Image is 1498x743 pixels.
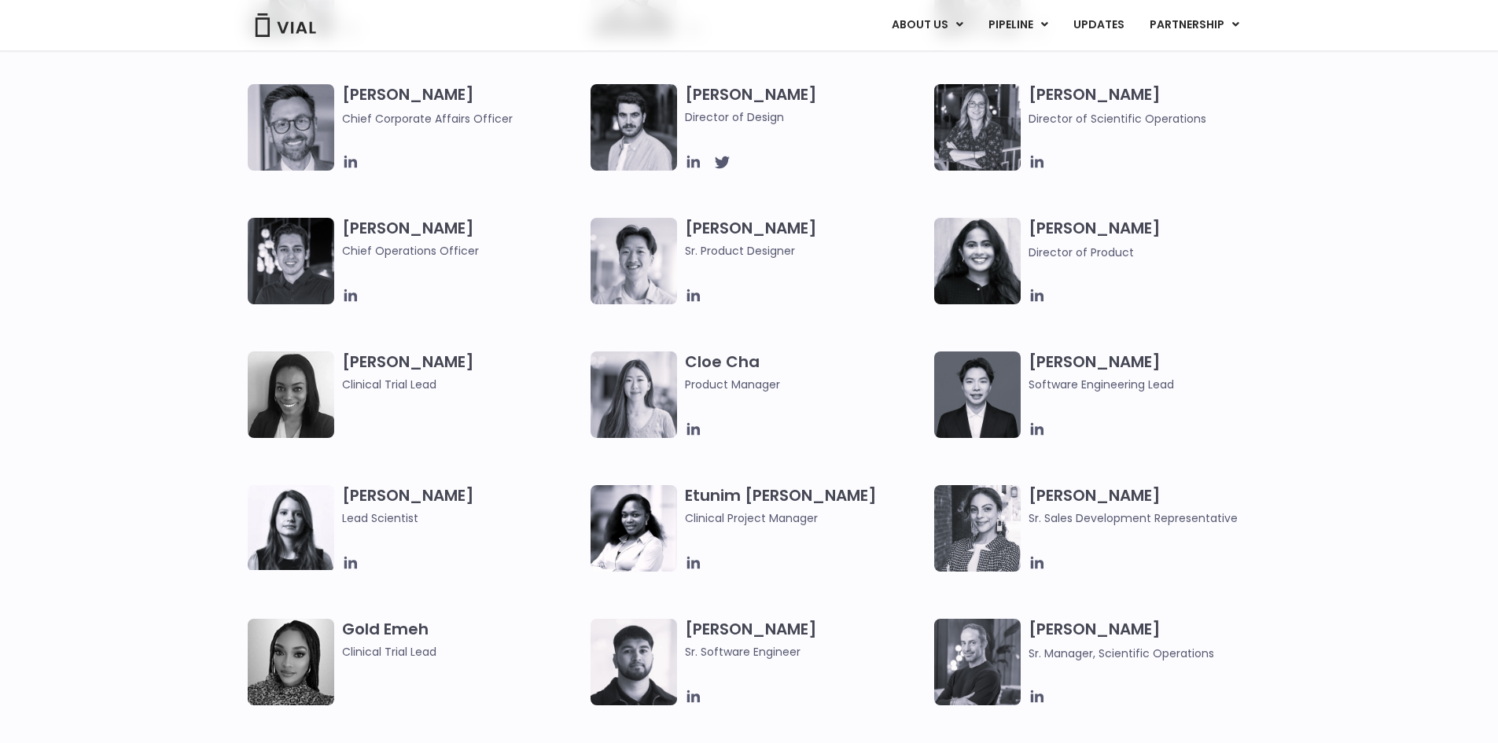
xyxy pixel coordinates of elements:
[248,485,334,570] img: Headshot of smiling woman named Elia
[1029,218,1270,261] h3: [PERSON_NAME]
[1029,485,1270,527] h3: [PERSON_NAME]
[248,218,334,304] img: Headshot of smiling man named Josh
[342,218,583,259] h3: [PERSON_NAME]
[1137,12,1252,39] a: PARTNERSHIPMenu Toggle
[685,351,926,393] h3: Cloe Cha
[248,84,334,171] img: Paolo-M
[1029,509,1270,527] span: Sr. Sales Development Representative
[934,218,1021,304] img: Smiling woman named Dhruba
[342,242,583,259] span: Chief Operations Officer
[342,351,583,393] h3: [PERSON_NAME]
[685,218,926,259] h3: [PERSON_NAME]
[685,643,926,660] span: Sr. Software Engineer
[685,242,926,259] span: Sr. Product Designer
[342,643,583,660] span: Clinical Trial Lead
[1029,646,1214,661] span: Sr. Manager, Scientific Operations
[685,509,926,527] span: Clinical Project Manager
[685,619,926,660] h3: [PERSON_NAME]
[254,13,317,37] img: Vial Logo
[685,376,926,393] span: Product Manager
[934,485,1021,572] img: Smiling woman named Gabriella
[1029,351,1270,393] h3: [PERSON_NAME]
[1029,619,1270,662] h3: [PERSON_NAME]
[342,84,583,127] h3: [PERSON_NAME]
[685,84,926,126] h3: [PERSON_NAME]
[591,485,677,572] img: Image of smiling woman named Etunim
[591,84,677,171] img: Headshot of smiling man named Albert
[1061,12,1136,39] a: UPDATES
[342,619,583,660] h3: Gold Emeh
[934,619,1021,705] img: Headshot of smiling man named Jared
[591,619,677,705] img: Headshot of smiling of man named Gurman
[976,12,1060,39] a: PIPELINEMenu Toggle
[1029,376,1270,393] span: Software Engineering Lead
[591,351,677,438] img: Cloe
[1029,84,1270,127] h3: [PERSON_NAME]
[342,111,513,127] span: Chief Corporate Affairs Officer
[934,84,1021,171] img: Headshot of smiling woman named Sarah
[342,509,583,527] span: Lead Scientist
[1029,111,1206,127] span: Director of Scientific Operations
[248,619,334,705] img: A woman wearing a leopard print shirt in a black and white photo.
[342,485,583,527] h3: [PERSON_NAME]
[1029,245,1134,260] span: Director of Product
[591,218,677,304] img: Brennan
[248,351,334,438] img: A black and white photo of a woman smiling.
[685,109,926,126] span: Director of Design
[685,485,926,527] h3: Etunim [PERSON_NAME]
[879,12,975,39] a: ABOUT USMenu Toggle
[342,376,583,393] span: Clinical Trial Lead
